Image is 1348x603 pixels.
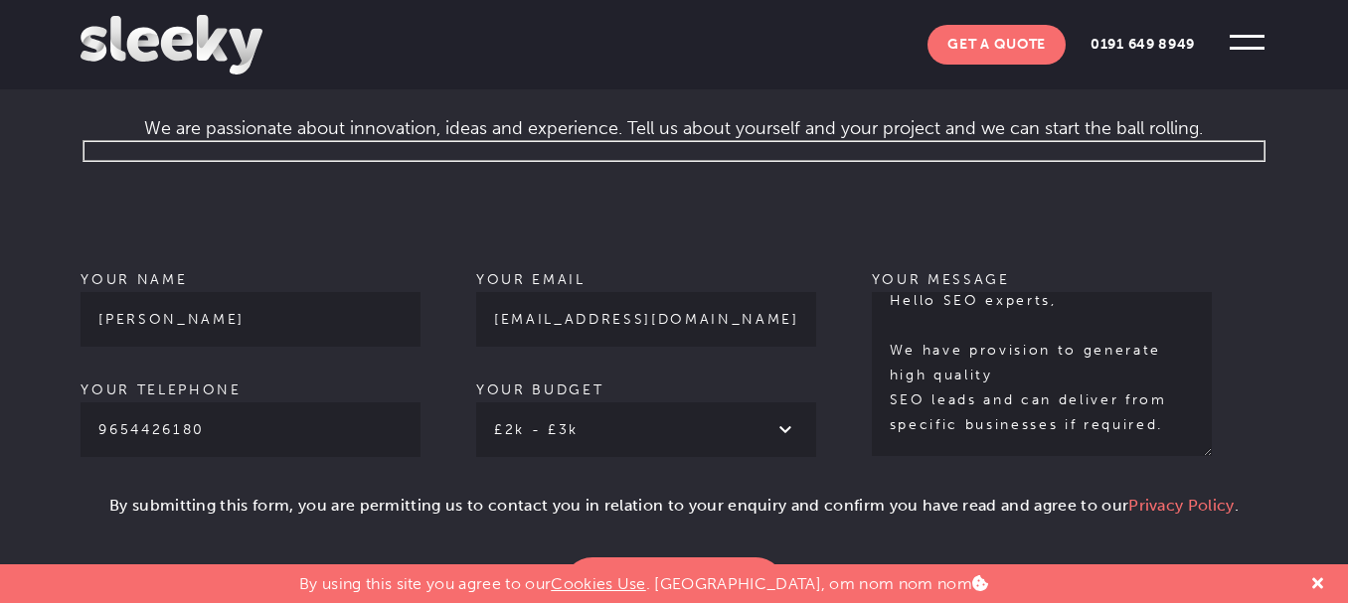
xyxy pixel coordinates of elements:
[81,494,1266,533] p: By submitting this form, you are permitting us to contact you in relation to your enquiry and con...
[872,292,1212,456] textarea: Your message
[927,25,1066,65] a: Get A Quote
[1071,25,1215,65] a: 0191 649 8949
[81,292,421,347] input: Your name
[476,381,816,438] label: Your budget
[81,92,1266,140] p: We are passionate about innovation, ideas and experience. Tell us about yourself and your project...
[81,271,421,328] label: Your name
[1128,496,1234,515] a: Privacy Policy
[81,15,261,75] img: Sleeky Web Design Newcastle
[299,564,988,593] p: By using this site you agree to our . [GEOGRAPHIC_DATA], om nom nom nom
[872,271,1212,490] label: Your message
[476,292,816,347] input: Your email
[551,574,646,593] a: Cookies Use
[476,271,816,328] label: Your email
[476,402,816,457] select: Your budget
